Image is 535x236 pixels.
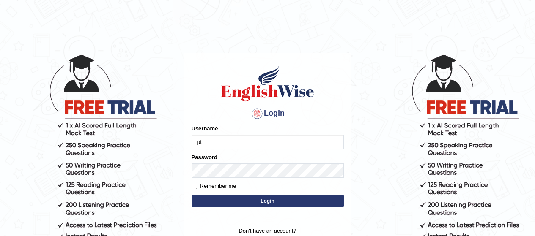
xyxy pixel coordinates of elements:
h4: Login [192,107,344,120]
label: Remember me [192,182,236,190]
button: Login [192,195,344,207]
input: Remember me [192,184,197,189]
label: Username [192,125,218,133]
label: Password [192,153,217,161]
img: Logo of English Wise sign in for intelligent practice with AI [219,65,316,103]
